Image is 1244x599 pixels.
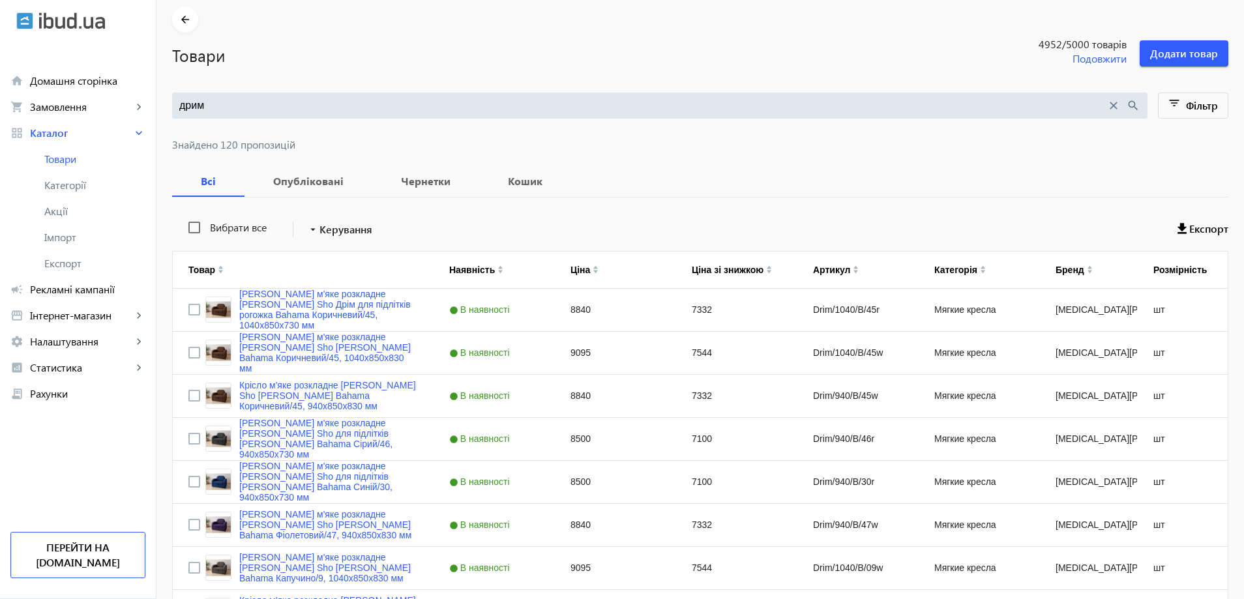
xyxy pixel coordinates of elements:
div: Наявність [449,265,495,275]
div: 8500 [555,418,676,460]
mat-icon: settings [10,335,23,348]
a: Перейти на [DOMAIN_NAME] [10,532,145,578]
div: [MEDICAL_DATA][PERSON_NAME] [1040,289,1138,331]
span: Замовлення [30,100,132,113]
div: Drim/1040/B/45r [797,289,919,331]
a: [PERSON_NAME] м'яке розкладне [PERSON_NAME] Sho для підлітків [PERSON_NAME] Bahama Синій/30, 940х... [239,461,418,503]
h1: Товари [172,44,971,66]
img: arrow-up.svg [593,265,599,269]
div: Категорія [934,265,977,275]
mat-icon: keyboard_arrow_right [132,126,145,139]
div: Артикул [813,265,850,275]
img: ibud_text.svg [39,12,105,29]
span: Каталог [30,126,132,139]
div: 9095 [555,332,676,374]
div: [MEDICAL_DATA][PERSON_NAME] [1040,547,1138,589]
a: [PERSON_NAME] м'яке розкладне [PERSON_NAME] Sho для підлітків [PERSON_NAME] Bahama Сірий/46, 940х... [239,418,418,460]
a: Крісло м'яке розкладне [PERSON_NAME] Sho [PERSON_NAME] Bahama Коричневий/45, 940х850х830 мм [239,380,418,411]
div: Press SPACE to select this row. [173,461,1236,504]
span: Фільтр [1186,98,1218,112]
input: Пошук [179,98,1106,113]
mat-icon: keyboard_arrow_right [132,361,145,374]
img: arrow-up.svg [980,265,986,269]
img: arrow-down.svg [853,270,859,274]
b: Всі [188,176,229,186]
span: Керування [319,222,372,237]
div: Бренд [1056,265,1084,275]
span: Експорт [44,257,145,270]
img: arrow-down.svg [497,270,503,274]
div: [MEDICAL_DATA][PERSON_NAME] [1040,375,1138,417]
button: Експорт [1177,218,1228,241]
img: arrow-up.svg [853,265,859,269]
span: Інтернет-магазин [30,309,132,322]
span: Імпорт [44,231,145,244]
div: шт [1138,461,1236,503]
div: Розмірність [1153,265,1207,275]
span: Категорії [44,179,145,192]
div: шт [1138,504,1236,546]
a: [PERSON_NAME] м'яке розкладне [PERSON_NAME] Sho [PERSON_NAME] Bahama Капучино/9, 1040х850х830 мм [239,552,418,583]
span: Налаштування [30,335,132,348]
span: Рахунки [30,387,145,400]
div: Мягкие кресла [919,504,1040,546]
div: 7100 [676,418,797,460]
img: arrow-down.svg [1087,270,1093,274]
mat-icon: keyboard_arrow_right [132,100,145,113]
img: arrow-up.svg [766,265,772,269]
b: Опубліковані [260,176,357,186]
div: Press SPACE to select this row. [173,418,1236,461]
mat-icon: arrow_drop_down [306,223,319,236]
div: 8840 [555,375,676,417]
mat-icon: search [1126,98,1140,113]
div: Press SPACE to select this row. [173,547,1236,590]
mat-icon: grid_view [10,126,23,139]
img: arrow-down.svg [766,270,772,274]
div: 7332 [676,375,797,417]
span: Експорт [1189,222,1228,236]
div: шт [1138,289,1236,331]
a: [PERSON_NAME] м'яке розкладне [PERSON_NAME] Sho [PERSON_NAME] Bahama Фіолетовий/47, 940х850х830 мм [239,509,418,540]
div: Товар [188,265,215,275]
div: 9095 [555,547,676,589]
div: [MEDICAL_DATA][PERSON_NAME] [1040,504,1138,546]
div: Ціна [570,265,590,275]
mat-icon: keyboard_arrow_right [132,309,145,322]
span: В наявності [449,519,513,530]
div: Ціна зі знижкою [692,265,763,275]
button: Фільтр [1158,93,1229,119]
span: Статистика [30,361,132,374]
mat-icon: keyboard_arrow_right [132,335,145,348]
div: Press SPACE to select this row. [173,289,1236,332]
b: Кошик [495,176,555,186]
div: [MEDICAL_DATA][PERSON_NAME] [1040,461,1138,503]
div: 7544 [676,332,797,374]
div: шт [1138,375,1236,417]
mat-icon: storefront [10,309,23,322]
mat-icon: campaign [10,283,23,296]
label: Вибрати все [207,222,267,233]
div: Press SPACE to select this row. [173,332,1236,375]
div: Drim/940/B/46r [797,418,919,460]
div: Drim/940/B/47w [797,504,919,546]
div: 8840 [555,289,676,331]
div: шт [1138,332,1236,374]
mat-icon: receipt_long [10,387,23,400]
div: 7544 [676,547,797,589]
div: Drim/940/B/30r [797,461,919,503]
span: В наявності [449,562,513,573]
div: 8840 [555,504,676,546]
div: [MEDICAL_DATA][PERSON_NAME] [1040,332,1138,374]
span: Додати товар [1150,46,1218,61]
div: Drim/1040/B/09w [797,547,919,589]
mat-icon: arrow_back [177,12,194,28]
span: Домашня сторінка [30,74,145,87]
button: Керування [301,218,378,241]
span: /5000 товарів [1062,37,1127,51]
span: Рекламні кампанії [30,283,145,296]
span: В наявності [449,347,513,358]
div: 7332 [676,504,797,546]
span: Подовжити [1073,51,1127,66]
img: arrow-down.svg [218,270,224,274]
span: В наявності [449,304,513,315]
